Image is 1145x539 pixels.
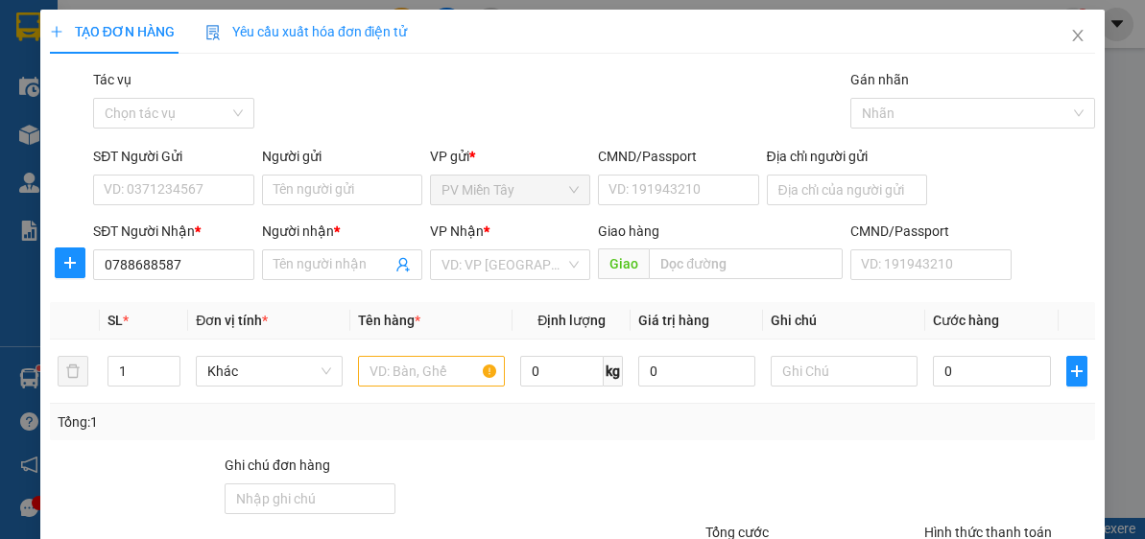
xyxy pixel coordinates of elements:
input: Dọc đường [649,248,843,279]
span: Đơn vị tính [196,313,268,328]
span: plus [50,25,63,38]
div: Tổng: 1 [58,411,444,433]
div: SĐT Người Gửi [93,146,253,167]
span: Định lượng [537,313,606,328]
span: Khác [207,357,331,386]
div: Địa chỉ người gửi [767,146,927,167]
span: PV Miền Tây [441,176,579,204]
div: SĐT Người Nhận [93,221,253,242]
span: Giao hàng [598,223,659,239]
input: Địa chỉ của người gửi [767,175,927,205]
div: Người nhận [262,221,422,242]
span: user-add [395,257,411,272]
div: VP gửi [430,146,590,167]
div: CMND/Passport [598,146,758,167]
button: plus [1066,356,1088,387]
input: Ghi chú đơn hàng [225,483,395,514]
span: TẠO ĐƠN HÀNG [50,24,175,39]
span: SL [107,313,123,328]
img: icon [205,25,221,40]
div: Người gửi [262,146,422,167]
th: Ghi chú [763,302,925,340]
span: plus [56,255,84,270]
label: Gán nhãn [850,72,909,87]
span: plus [1067,363,1087,379]
span: VP Nhận [430,223,484,239]
label: Ghi chú đơn hàng [225,457,330,473]
button: delete [58,356,88,387]
span: Giá trị hàng [638,313,709,328]
div: CMND/Passport [850,221,1011,242]
span: Tên hàng [358,313,420,328]
span: Giao [598,248,649,279]
input: 0 [638,356,755,387]
span: kg [604,356,623,387]
input: VD: Bàn, Ghế [358,356,505,387]
input: Ghi Chú [771,356,918,387]
button: Close [1051,10,1105,63]
label: Tác vụ [93,72,131,87]
button: plus [55,247,85,278]
span: Cước hàng [933,313,999,328]
span: Yêu cầu xuất hóa đơn điện tử [205,24,408,39]
span: close [1070,28,1085,43]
